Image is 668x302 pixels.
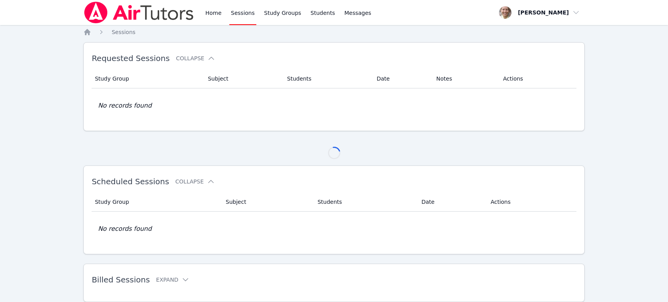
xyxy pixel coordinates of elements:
td: No records found [92,88,576,123]
th: Notes [432,69,499,88]
a: Sessions [112,28,135,36]
button: Collapse [176,54,215,62]
span: Scheduled Sessions [92,177,169,186]
th: Date [417,192,486,212]
button: Expand [156,276,189,284]
th: Date [372,69,431,88]
th: Study Group [92,192,221,212]
th: Students [283,69,372,88]
th: Students [313,192,417,212]
th: Subject [221,192,313,212]
span: Messages [344,9,371,17]
th: Study Group [92,69,203,88]
button: Collapse [175,178,214,185]
th: Subject [203,69,282,88]
th: Actions [498,69,576,88]
td: No records found [92,212,576,246]
span: Billed Sessions [92,275,149,284]
span: Requested Sessions [92,54,169,63]
th: Actions [486,192,576,212]
span: Sessions [112,29,135,35]
img: Air Tutors [83,2,194,23]
nav: Breadcrumb [83,28,584,36]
